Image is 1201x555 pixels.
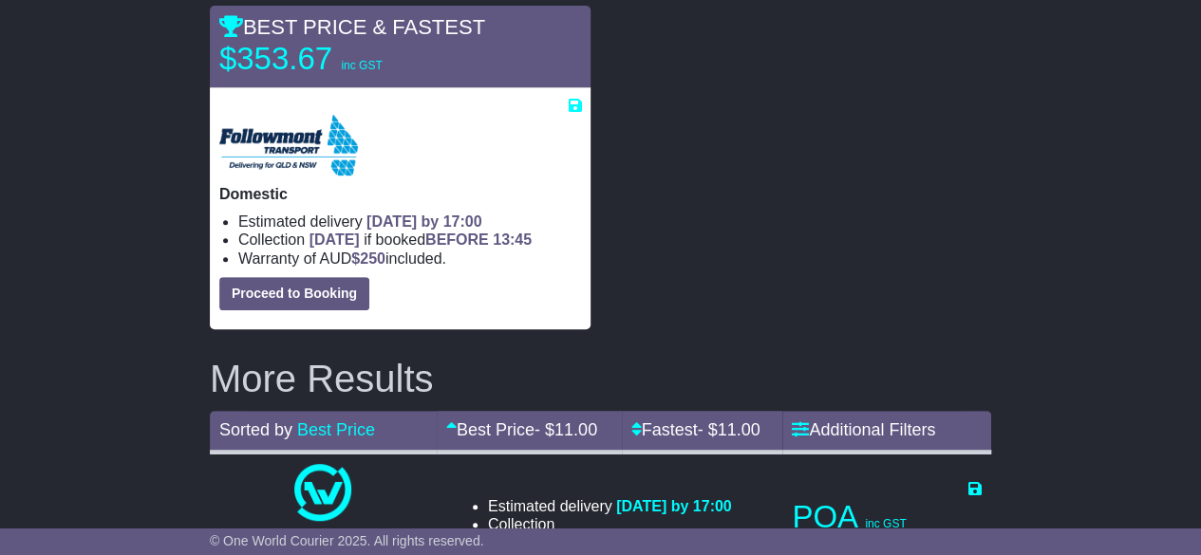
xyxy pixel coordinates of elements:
span: if booked [310,231,532,248]
h2: More Results [210,358,991,399]
span: 11.00 [718,420,760,439]
span: BEFORE [425,231,489,248]
span: - $ [535,420,597,439]
span: - $ [698,420,760,439]
a: Best Price [297,420,375,439]
li: Estimated delivery [488,497,732,515]
span: 11.00 [554,420,597,439]
span: © One World Courier 2025. All rights reserved. [210,533,484,548]
li: Estimated delivery [238,213,582,231]
img: Followmont Transport: Domestic [219,115,358,176]
span: 250 [360,250,385,267]
p: $353.67 [219,40,457,78]
a: Best Price- $11.00 [446,420,597,439]
button: Proceed to Booking [219,277,369,310]
span: BEST PRICE & FASTEST [219,15,485,39]
span: [DATE] by 17:00 [366,213,482,230]
span: [DATE] by 17:00 [616,498,732,514]
span: inc GST [341,59,382,72]
span: Sorted by [219,420,292,439]
p: POA [792,498,982,536]
li: Warranty of AUD included. [238,250,582,268]
span: inc GST [865,517,906,530]
li: Collection [488,515,732,533]
a: Additional Filters [792,420,935,439]
p: Domestic [219,185,582,203]
a: Fastest- $11.00 [631,420,760,439]
li: Collection [238,231,582,249]
span: [DATE] [310,231,360,248]
span: $ [351,250,385,267]
img: One World Courier: Same Day Nationwide(quotes take 0.5-1 hour) [294,464,351,521]
span: 13:45 [493,231,532,248]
